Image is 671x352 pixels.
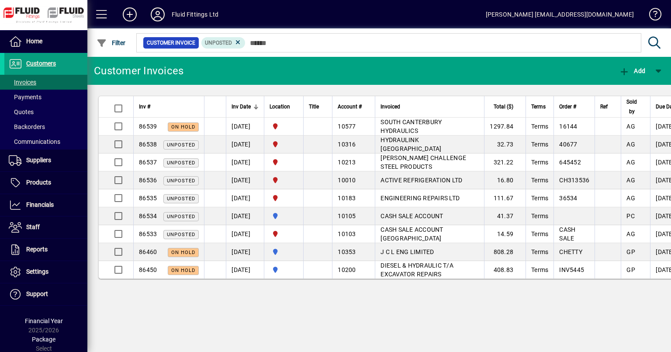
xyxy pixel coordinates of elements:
[380,262,453,278] span: DIESEL & HYDRAULIC T/A EXCAVATOR REPAIRS
[144,7,172,22] button: Profile
[600,102,616,112] div: Ref
[139,123,157,130] span: 86539
[226,118,264,136] td: [DATE]
[116,7,144,22] button: Add
[172,7,218,21] div: Fluid Fittings Ltd
[484,118,526,136] td: 1297.84
[559,141,577,148] span: 40677
[4,172,87,194] a: Products
[226,261,264,279] td: [DATE]
[270,265,298,275] span: AUCKLAND
[626,248,635,255] span: GP
[226,207,264,225] td: [DATE]
[139,248,157,255] span: 86460
[139,102,199,112] div: Inv #
[205,40,232,46] span: Unposted
[338,248,356,255] span: 10353
[270,211,298,221] span: AUCKLAND
[338,102,370,112] div: Account #
[97,39,126,46] span: Filter
[270,247,298,257] span: AUCKLAND
[270,193,298,203] span: FLUID FITTINGS CHRISTCHURCH
[270,102,298,112] div: Location
[139,159,157,166] span: 86537
[338,102,362,112] span: Account #
[25,317,63,324] span: Financial Year
[167,178,195,184] span: Unposted
[531,123,548,130] span: Terms
[9,138,60,145] span: Communications
[338,159,356,166] span: 10213
[94,35,128,51] button: Filter
[270,175,298,185] span: FLUID FITTINGS CHRISTCHURCH
[147,38,195,47] span: Customer Invoice
[167,196,195,202] span: Unposted
[139,195,157,202] span: 86535
[226,153,264,171] td: [DATE]
[626,159,635,166] span: AG
[531,248,548,255] span: Terms
[4,261,87,283] a: Settings
[26,246,48,253] span: Reports
[380,102,400,112] span: Invoiced
[486,7,634,21] div: [PERSON_NAME] [EMAIL_ADDRESS][DOMAIN_NAME]
[26,268,48,275] span: Settings
[626,141,635,148] span: AG
[4,31,87,52] a: Home
[338,213,356,220] span: 10105
[380,118,442,134] span: SOUTH CANTERBURY HYDRAULICS
[626,97,637,116] span: Sold by
[167,232,195,237] span: Unposted
[338,195,356,202] span: 10183
[484,261,526,279] td: 408.83
[380,195,460,202] span: ENGINEERING REPAIRS LTD
[167,160,195,166] span: Unposted
[139,141,157,148] span: 86538
[494,102,513,112] span: Total ($)
[626,230,635,237] span: AG
[9,108,34,115] span: Quotes
[559,226,575,242] span: CASH SALE
[4,216,87,238] a: Staff
[484,171,526,189] td: 16.80
[226,225,264,243] td: [DATE]
[559,177,589,184] span: CH313536
[4,105,87,119] a: Quotes
[626,213,635,220] span: PC
[4,90,87,105] a: Payments
[139,230,157,237] span: 86533
[559,102,576,112] span: Order #
[338,266,356,273] span: 10200
[380,154,466,170] span: [PERSON_NAME] CHALLENGE STEEL PRODUCTS
[94,64,183,78] div: Customer Invoices
[380,136,441,152] span: HYDRAULINK [GEOGRAPHIC_DATA]
[559,248,582,255] span: CHETTY
[9,94,42,101] span: Payments
[167,214,195,220] span: Unposted
[531,213,548,220] span: Terms
[338,141,356,148] span: 10316
[484,136,526,153] td: 32.73
[139,102,150,112] span: Inv #
[619,67,645,74] span: Add
[484,243,526,261] td: 808.28
[380,213,443,220] span: CASH SALE ACCOUNT
[380,102,479,112] div: Invoiced
[338,230,356,237] span: 10103
[270,229,298,239] span: FLUID FITTINGS CHRISTCHURCH
[226,243,264,261] td: [DATE]
[531,195,548,202] span: Terms
[380,248,434,255] span: J C L ENG LIMITED
[226,189,264,207] td: [DATE]
[4,75,87,90] a: Invoices
[167,142,195,148] span: Unposted
[226,171,264,189] td: [DATE]
[4,283,87,305] a: Support
[4,194,87,216] a: Financials
[380,177,462,184] span: ACTIVE REFRIGERATION LTD
[139,177,157,184] span: 86536
[270,157,298,167] span: FLUID FITTINGS CHRISTCHURCH
[484,225,526,243] td: 14.59
[4,119,87,134] a: Backorders
[309,102,319,112] span: Title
